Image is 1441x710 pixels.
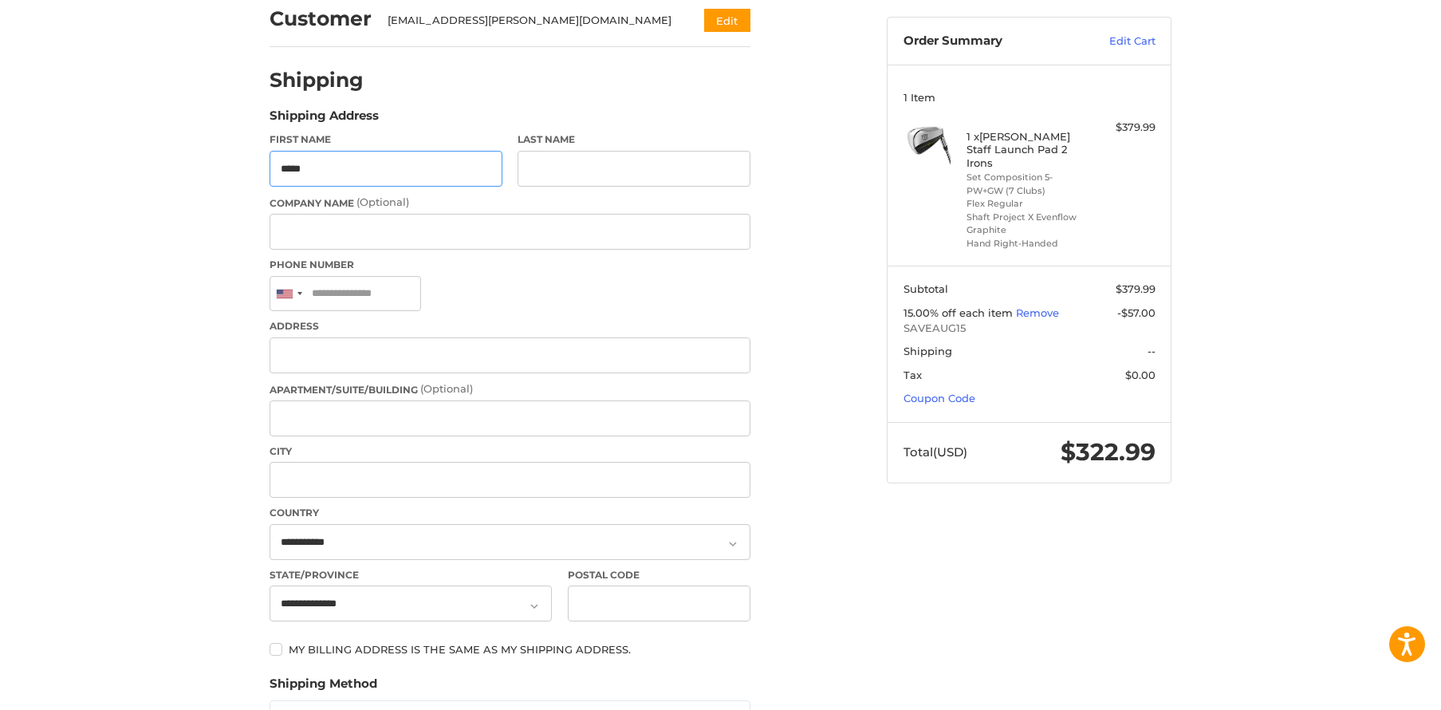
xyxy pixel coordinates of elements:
small: (Optional) [356,195,409,208]
legend: Shipping Method [270,675,377,700]
span: $0.00 [1125,369,1156,381]
iframe: Google Customer Reviews [1309,667,1441,710]
legend: Shipping Address [270,107,379,132]
label: City [270,444,750,459]
span: -$57.00 [1117,306,1156,319]
li: Flex Regular [967,197,1089,211]
label: State/Province [270,568,552,582]
small: (Optional) [420,382,473,395]
div: United States: +1 [270,277,307,311]
li: Hand Right-Handed [967,237,1089,250]
a: Remove [1016,306,1059,319]
div: $379.99 [1093,120,1156,136]
span: $322.99 [1061,437,1156,467]
button: Edit [704,9,750,32]
label: Postal Code [568,568,751,582]
span: Subtotal [904,282,948,295]
span: Shipping [904,345,952,357]
a: Edit Cart [1075,34,1156,49]
div: [EMAIL_ADDRESS][PERSON_NAME][DOMAIN_NAME] [388,13,674,29]
span: 15.00% off each item [904,306,1016,319]
h4: 1 x [PERSON_NAME] Staff Launch Pad 2 Irons [967,130,1089,169]
h2: Shipping [270,68,364,93]
h3: Order Summary [904,34,1075,49]
label: Company Name [270,195,750,211]
label: Apartment/Suite/Building [270,381,750,397]
span: Total (USD) [904,444,967,460]
label: Last Name [518,132,750,147]
li: Set Composition 5-PW+GW (7 Clubs) [967,171,1089,197]
h2: Customer [270,6,372,31]
span: -- [1148,345,1156,357]
label: Country [270,506,750,520]
label: Address [270,319,750,333]
span: $379.99 [1116,282,1156,295]
h3: 1 Item [904,91,1156,104]
label: First Name [270,132,502,147]
label: My billing address is the same as my shipping address. [270,643,750,656]
span: Tax [904,369,922,381]
span: SAVEAUG15 [904,321,1156,337]
label: Phone Number [270,258,750,272]
a: Coupon Code [904,392,975,404]
li: Shaft Project X Evenflow Graphite [967,211,1089,237]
